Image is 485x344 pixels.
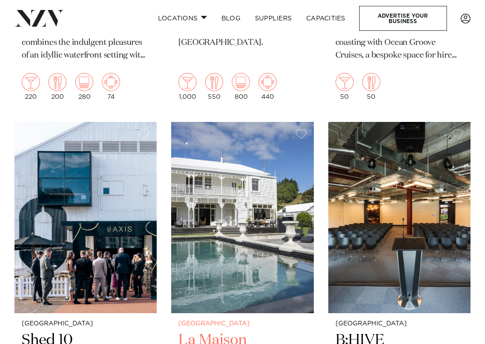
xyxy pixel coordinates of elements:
small: [GEOGRAPHIC_DATA] [178,320,306,327]
a: Advertise your business [359,6,447,31]
a: BLOG [214,9,248,28]
div: 550 [205,73,223,100]
p: [GEOGRAPHIC_DATA] offers a coastal escape that seamlessly combines the indulgent pleasures of an ... [22,11,149,62]
img: cocktail.png [336,73,354,91]
div: 74 [102,73,120,100]
a: Capacities [299,9,353,28]
img: theatre.png [232,73,250,91]
img: dining.png [362,73,380,91]
a: Locations [151,9,214,28]
img: nzv-logo.png [14,10,64,26]
div: 1,000 [178,73,197,100]
div: 50 [336,73,354,100]
small: [GEOGRAPHIC_DATA] [336,320,463,327]
img: dining.png [205,73,223,91]
img: dining.png [48,73,67,91]
div: 440 [259,73,277,100]
p: Based in the iconic and stunning [GEOGRAPHIC_DATA], you'll be coasting with Ocean Groove Cruises,... [336,12,463,63]
div: 200 [48,73,67,100]
small: [GEOGRAPHIC_DATA] [22,320,149,327]
div: 800 [232,73,250,100]
img: theatre.png [75,73,93,91]
img: meeting.png [259,73,277,91]
img: cocktail.png [22,73,40,91]
a: SUPPLIERS [248,9,299,28]
img: meeting.png [102,73,120,91]
div: 50 [362,73,380,100]
div: 220 [22,73,40,100]
img: cocktail.png [178,73,197,91]
div: 280 [75,73,93,100]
